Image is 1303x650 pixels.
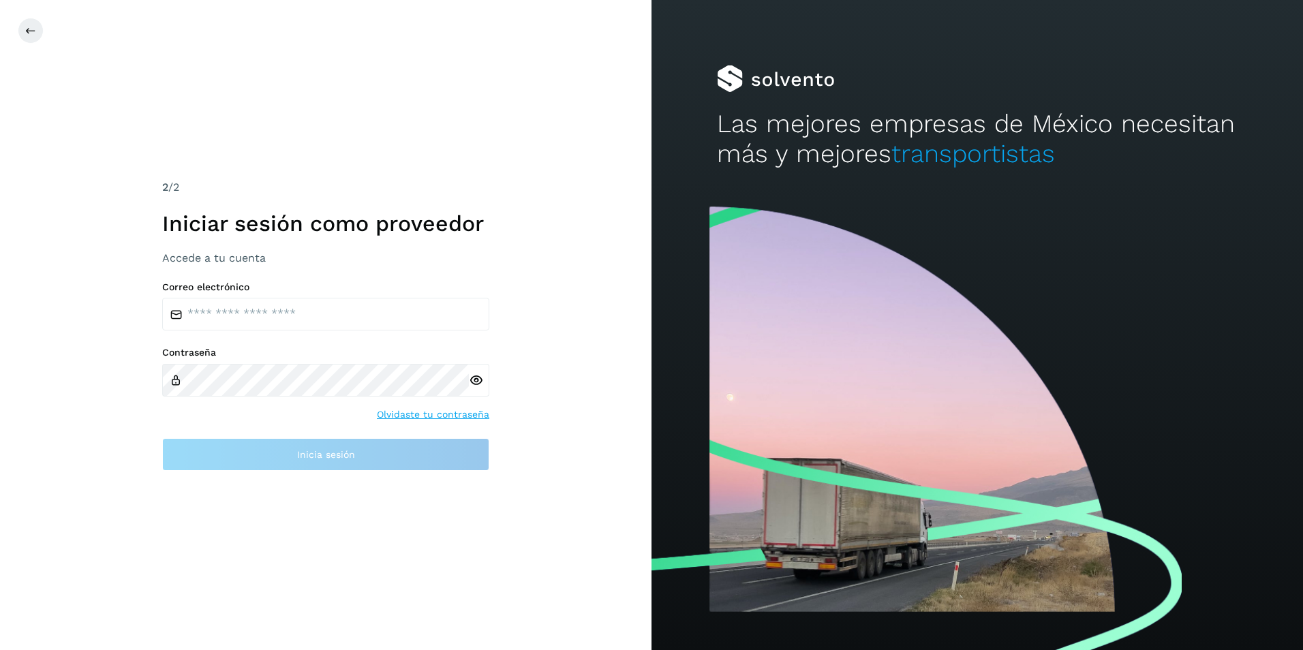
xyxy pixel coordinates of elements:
[162,251,489,264] h3: Accede a tu cuenta
[717,109,1238,170] h2: Las mejores empresas de México necesitan más y mejores
[162,281,489,293] label: Correo electrónico
[162,181,168,194] span: 2
[162,211,489,236] h1: Iniciar sesión como proveedor
[297,450,355,459] span: Inicia sesión
[162,347,489,358] label: Contraseña
[891,139,1055,168] span: transportistas
[377,407,489,422] a: Olvidaste tu contraseña
[162,438,489,471] button: Inicia sesión
[162,179,489,196] div: /2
